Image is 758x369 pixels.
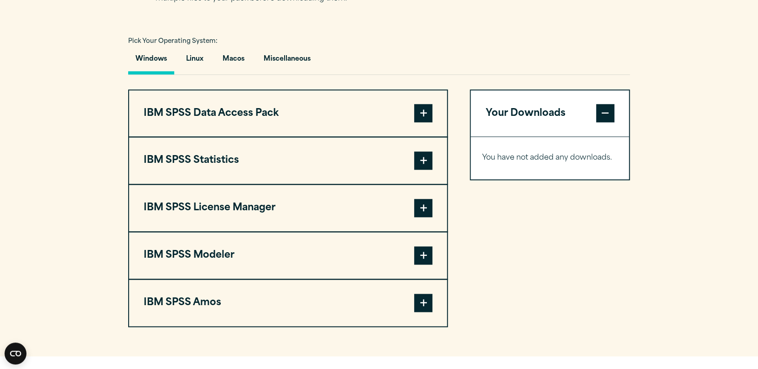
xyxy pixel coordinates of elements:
[215,48,252,74] button: Macos
[5,343,26,364] button: Open CMP widget
[256,48,318,74] button: Miscellaneous
[128,38,218,44] span: Pick Your Operating System:
[471,136,629,179] div: Your Downloads
[129,137,447,184] button: IBM SPSS Statistics
[179,48,211,74] button: Linux
[128,48,174,74] button: Windows
[471,90,629,137] button: Your Downloads
[129,90,447,137] button: IBM SPSS Data Access Pack
[129,232,447,279] button: IBM SPSS Modeler
[482,151,618,165] p: You have not added any downloads.
[129,280,447,326] button: IBM SPSS Amos
[129,185,447,231] button: IBM SPSS License Manager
